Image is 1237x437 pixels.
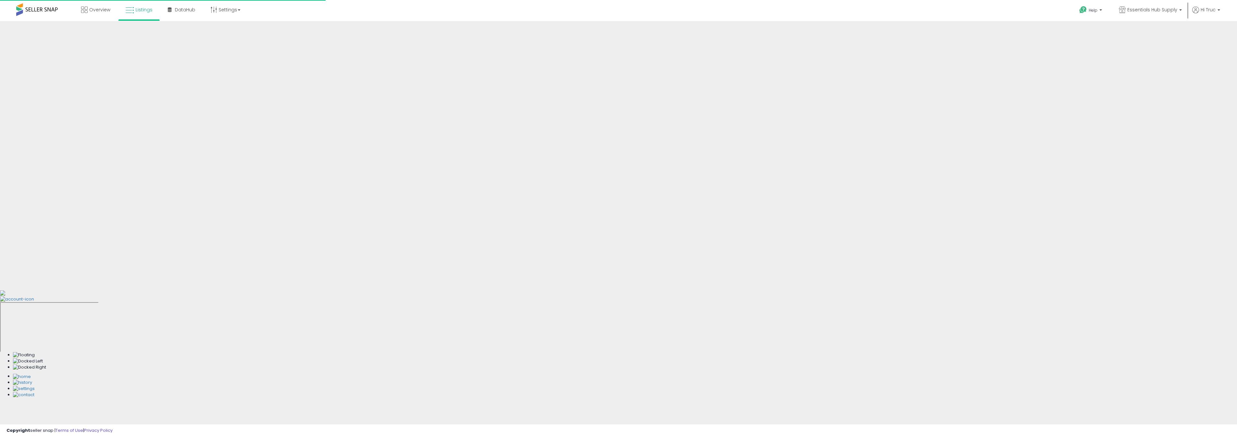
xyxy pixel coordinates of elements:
span: Listings [136,6,152,13]
img: Settings [13,386,35,392]
img: Home [13,374,31,380]
a: Hi Truc [1192,6,1220,21]
span: Help [1089,7,1098,13]
span: Overview [89,6,110,13]
a: Help [1074,1,1109,21]
span: DataHub [175,6,195,13]
span: Hi Truc [1201,6,1216,13]
img: Docked Right [13,364,46,371]
img: History [13,380,32,386]
span: Essentials Hub Supply [1127,6,1177,13]
img: Contact [13,392,34,398]
img: Floating [13,352,35,358]
i: Get Help [1079,6,1087,14]
img: Docked Left [13,358,43,364]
